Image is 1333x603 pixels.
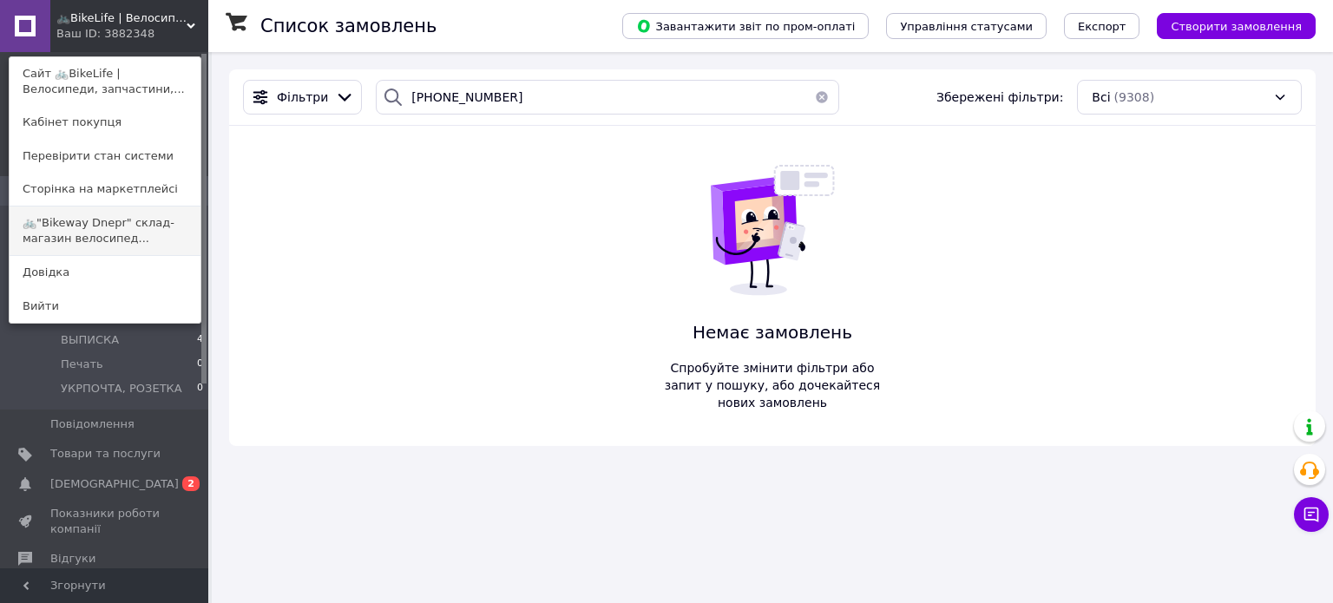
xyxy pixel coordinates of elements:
[10,106,200,139] a: Кабінет покупця
[182,476,200,491] span: 2
[10,140,200,173] a: Перевірити стан системи
[10,206,200,255] a: 🚲"Bikeway Dnepr" склад-магазин велосипед...
[50,446,161,462] span: Товари та послуги
[804,80,839,115] button: Очистить
[50,506,161,537] span: Показники роботи компанії
[1114,90,1155,104] span: (9308)
[886,13,1047,39] button: Управління статусами
[56,26,129,42] div: Ваш ID: 3882348
[1139,18,1316,32] a: Створити замовлення
[61,332,119,348] span: ВЫПИСКА
[1092,88,1110,106] span: Всі
[10,290,200,323] a: Вийти
[376,80,838,115] input: Пошук за номером замовлення, ПІБ покупця, номером телефону, Email, номером накладної
[56,10,187,26] span: 🚲BikeLife | Велосипеди, запчастини, аксесуари та інструменти для них
[10,256,200,289] a: Довідка
[1171,20,1302,33] span: Створити замовлення
[10,57,200,106] a: Сайт 🚲BikeLife | Велосипеди, запчастини,...
[622,13,869,39] button: Завантажити звіт по пром-оплаті
[900,20,1033,33] span: Управління статусами
[260,16,437,36] h1: Список замовлень
[936,88,1063,106] span: Збережені фільтри:
[1078,20,1126,33] span: Експорт
[50,476,179,492] span: [DEMOGRAPHIC_DATA]
[197,381,203,397] span: 0
[1157,13,1316,39] button: Створити замовлення
[50,551,95,567] span: Відгуки
[61,357,103,372] span: Печать
[50,416,135,432] span: Повідомлення
[61,381,182,397] span: УКРПОЧТА, РОЗЕТКА
[658,359,887,411] span: Спробуйте змінити фільтри або запит у пошуку, або дочекайтеся нових замовлень
[1064,13,1140,39] button: Експорт
[636,18,855,34] span: Завантажити звіт по пром-оплаті
[197,332,203,348] span: 4
[658,320,887,345] span: Немає замовлень
[197,357,203,372] span: 0
[10,173,200,206] a: Сторінка на маркетплейсі
[277,88,328,106] span: Фільтри
[1294,497,1329,532] button: Чат з покупцем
